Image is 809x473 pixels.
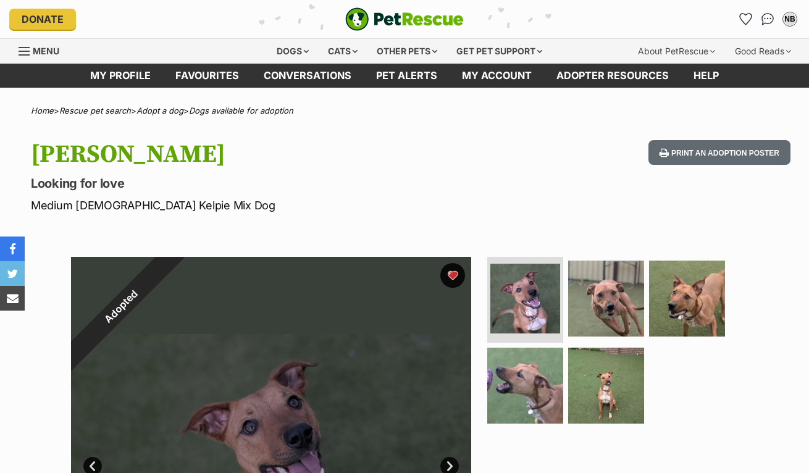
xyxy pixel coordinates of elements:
div: Dogs [268,39,317,64]
span: Menu [33,46,59,56]
a: PetRescue [345,7,464,31]
div: Other pets [368,39,446,64]
div: Good Reads [726,39,800,64]
div: Get pet support [448,39,551,64]
a: Favourites [163,64,251,88]
div: Adopted [43,228,199,385]
div: Cats [319,39,366,64]
button: favourite [440,263,465,288]
p: Looking for love [31,175,494,192]
h1: [PERSON_NAME] [31,140,494,169]
a: Adopter resources [544,64,681,88]
a: Conversations [758,9,778,29]
a: Rescue pet search [59,106,131,115]
a: Help [681,64,731,88]
div: NB [784,13,796,25]
a: My account [450,64,544,88]
img: chat-41dd97257d64d25036548639549fe6c8038ab92f7586957e7f3b1b290dea8141.svg [761,13,774,25]
p: Medium [DEMOGRAPHIC_DATA] Kelpie Mix Dog [31,197,494,214]
img: Photo of Quinn [568,348,644,424]
a: Menu [19,39,68,61]
a: Favourites [736,9,755,29]
a: Dogs available for adoption [189,106,293,115]
a: Pet alerts [364,64,450,88]
button: My account [780,9,800,29]
a: conversations [251,64,364,88]
ul: Account quick links [736,9,800,29]
img: Photo of Quinn [649,261,725,337]
img: Photo of Quinn [487,348,563,424]
a: Home [31,106,54,115]
div: About PetRescue [629,39,724,64]
a: Donate [9,9,76,30]
a: My profile [78,64,163,88]
button: Print an adoption poster [648,140,790,165]
img: Photo of Quinn [490,264,560,333]
a: Adopt a dog [136,106,183,115]
img: logo-e224e6f780fb5917bec1dbf3a21bbac754714ae5b6737aabdf751b685950b380.svg [345,7,464,31]
img: Photo of Quinn [568,261,644,337]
